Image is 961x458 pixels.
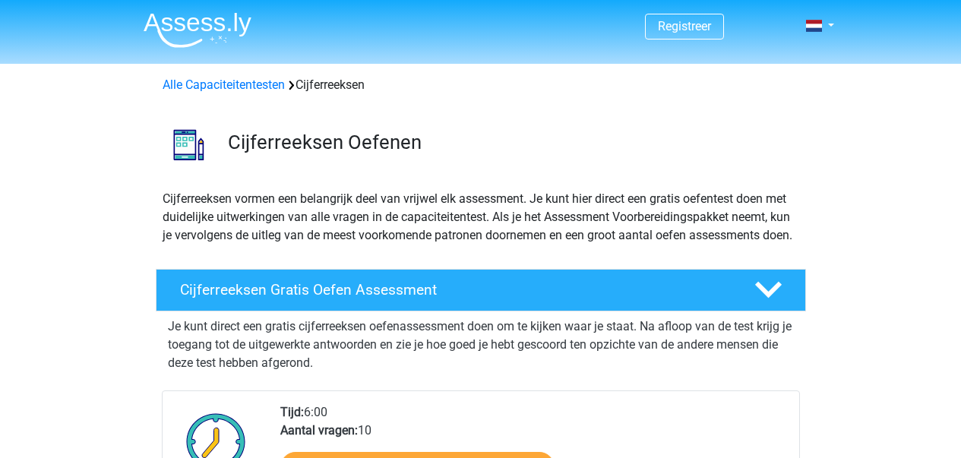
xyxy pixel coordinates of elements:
[156,112,221,177] img: cijferreeksen
[228,131,794,154] h3: Cijferreeksen Oefenen
[163,77,285,92] a: Alle Capaciteitentesten
[658,19,711,33] a: Registreer
[163,190,799,245] p: Cijferreeksen vormen een belangrijk deel van vrijwel elk assessment. Je kunt hier direct een grat...
[156,76,805,94] div: Cijferreeksen
[280,405,304,419] b: Tijd:
[180,281,730,298] h4: Cijferreeksen Gratis Oefen Assessment
[168,317,794,372] p: Je kunt direct een gratis cijferreeksen oefenassessment doen om te kijken waar je staat. Na afloo...
[280,423,358,437] b: Aantal vragen:
[150,269,812,311] a: Cijferreeksen Gratis Oefen Assessment
[144,12,251,48] img: Assessly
